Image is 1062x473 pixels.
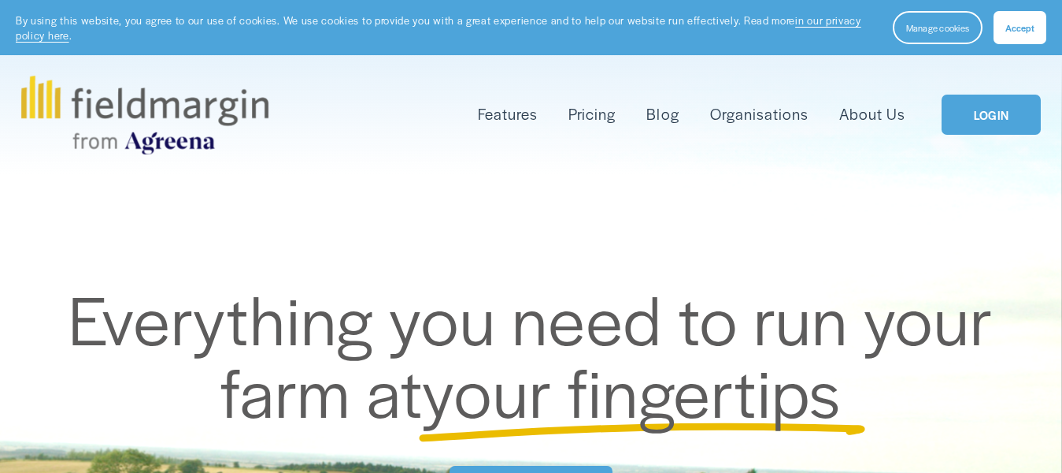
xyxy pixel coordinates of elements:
[422,343,842,438] span: your fingertips
[21,76,268,155] img: fieldmargin.com
[16,13,877,43] p: By using this website, you agree to our use of cookies. We use cookies to provide you with a grea...
[16,13,861,43] a: in our privacy policy here
[942,95,1041,135] a: LOGIN
[893,11,982,44] button: Manage cookies
[646,102,679,127] a: Blog
[68,270,1009,438] span: Everything you need to run your farm at
[994,11,1046,44] button: Accept
[1005,21,1034,34] span: Accept
[478,102,538,127] a: folder dropdown
[478,103,538,125] span: Features
[839,102,905,127] a: About Us
[568,102,616,127] a: Pricing
[906,21,969,34] span: Manage cookies
[710,102,809,127] a: Organisations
